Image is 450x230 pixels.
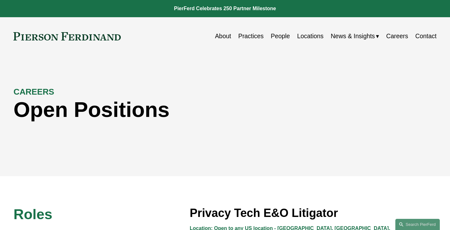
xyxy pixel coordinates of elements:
a: About [215,30,231,42]
a: Contact [415,30,437,42]
a: People [271,30,290,42]
a: Search this site [395,219,440,230]
span: News & Insights [331,31,375,42]
h1: Open Positions [13,97,331,122]
a: folder dropdown [331,30,379,42]
strong: CAREERS [13,87,54,97]
span: Roles [13,206,52,222]
a: Practices [238,30,264,42]
a: Careers [386,30,408,42]
h3: Privacy Tech E&O Litigator [190,206,436,220]
a: Locations [297,30,324,42]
